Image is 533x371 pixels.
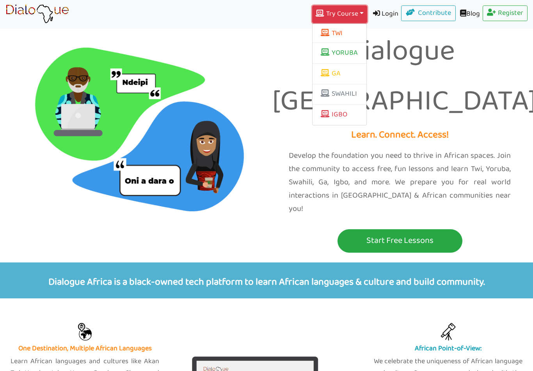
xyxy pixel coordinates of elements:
a: Start Free Lessons [272,229,527,253]
button: Start Free Lessons [338,229,462,253]
a: Register [483,5,528,21]
button: TWI [313,27,366,40]
a: SWAHILI [313,87,366,102]
button: Try Course [312,5,367,23]
a: Login [367,5,402,23]
a: GA [313,66,366,81]
h5: African Point-of-View: [374,344,522,353]
p: Develop the foundation you need to thrive in African spaces. Join the community to access free, f... [289,149,511,216]
h5: One Destination, Multiple African Languages [11,344,159,353]
img: Learn Twi, Yoruba, Swahili, Igbo, Ga and more African languages with free lessons on our app onli... [76,323,94,341]
p: Learn. Connect. Access! [272,127,527,144]
a: Contribute [401,5,456,21]
img: celebrate african culture pride app [439,323,457,341]
a: Blog [456,5,483,23]
p: Dialogue [GEOGRAPHIC_DATA] [272,27,527,127]
p: Start Free Lessons [339,234,460,248]
p: Dialogue Africa is a black-owned tech platform to learn African languages & culture and build com... [6,262,527,299]
a: YORUBA [313,46,366,61]
img: learn African language platform app [5,4,69,24]
a: IGBO [313,107,366,122]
